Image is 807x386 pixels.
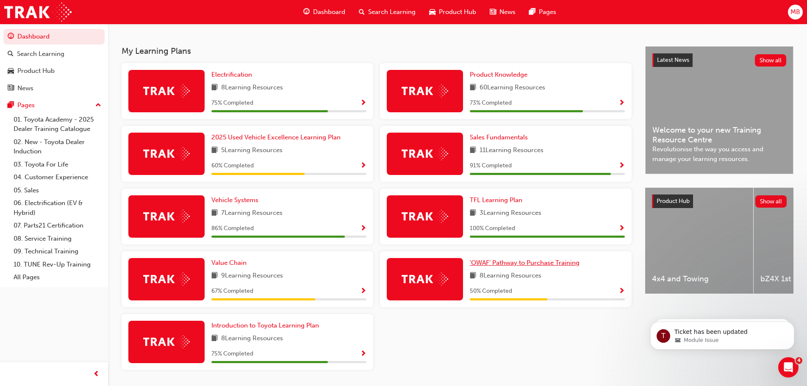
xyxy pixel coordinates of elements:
[211,224,254,233] span: 86 % Completed
[470,286,512,296] span: 50 % Completed
[618,288,625,295] span: Show Progress
[360,100,366,107] span: Show Progress
[645,46,793,174] a: Latest NewsShow allWelcome to your new Training Resource CentreRevolutionise the way you access a...
[8,67,14,75] span: car-icon
[470,271,476,281] span: book-icon
[422,3,483,21] a: car-iconProduct Hub
[8,102,14,109] span: pages-icon
[4,3,72,22] img: Trak
[470,71,527,78] span: Product Knowledge
[499,7,516,17] span: News
[360,161,366,171] button: Show Progress
[211,208,218,219] span: book-icon
[10,219,105,232] a: 07. Parts21 Certification
[211,271,218,281] span: book-icon
[402,210,448,223] img: Trak
[480,271,541,281] span: 8 Learning Resources
[439,7,476,17] span: Product Hub
[211,349,253,359] span: 75 % Completed
[211,145,218,156] span: book-icon
[3,97,105,113] button: Pages
[221,271,283,281] span: 9 Learning Resources
[93,369,100,380] span: prev-icon
[480,208,541,219] span: 3 Learning Resources
[122,46,632,56] h3: My Learning Plans
[470,224,515,233] span: 100 % Completed
[8,85,14,92] span: news-icon
[143,210,190,223] img: Trak
[429,7,435,17] span: car-icon
[618,98,625,108] button: Show Progress
[470,70,531,80] a: Product Knowledge
[788,5,803,19] button: MB
[17,100,35,110] div: Pages
[652,194,787,208] a: Product HubShow all
[539,7,556,17] span: Pages
[618,161,625,171] button: Show Progress
[470,83,476,93] span: book-icon
[360,350,366,358] span: Show Progress
[652,144,786,164] span: Revolutionise the way you access and manage your learning resources.
[352,3,422,21] a: search-iconSearch Learning
[360,288,366,295] span: Show Progress
[618,162,625,170] span: Show Progress
[3,29,105,44] a: Dashboard
[790,7,800,17] span: MB
[211,83,218,93] span: book-icon
[10,171,105,184] a: 04. Customer Experience
[483,3,522,21] a: news-iconNews
[17,49,64,59] div: Search Learning
[470,195,526,205] a: TFL Learning Plan
[360,349,366,359] button: Show Progress
[8,50,14,58] span: search-icon
[360,286,366,297] button: Show Progress
[796,357,802,364] span: 4
[3,63,105,79] a: Product Hub
[143,272,190,286] img: Trak
[652,274,746,284] span: 4x4 and Towing
[313,7,345,17] span: Dashboard
[143,147,190,160] img: Trak
[360,98,366,108] button: Show Progress
[778,357,799,378] iframe: Intercom live chat
[618,286,625,297] button: Show Progress
[470,133,531,142] a: Sales Fundamentals
[211,133,344,142] a: 2025 Used Vehicle Excellence Learning Plan
[470,208,476,219] span: book-icon
[221,208,283,219] span: 7 Learning Resources
[10,232,105,245] a: 08. Service Training
[618,223,625,234] button: Show Progress
[618,100,625,107] span: Show Progress
[359,7,365,17] span: search-icon
[645,188,753,294] a: 4x4 and Towing
[143,84,190,97] img: Trak
[480,145,544,156] span: 11 Learning Resources
[529,7,535,17] span: pages-icon
[95,100,101,111] span: up-icon
[470,259,580,267] span: 'OWAF' Pathway to Purchase Training
[297,3,352,21] a: guage-iconDashboard
[490,7,496,17] span: news-icon
[211,321,322,330] a: Introduction to Toyota Learning Plan
[211,161,254,171] span: 60 % Completed
[17,83,33,93] div: News
[211,322,319,329] span: Introduction to Toyota Learning Plan
[480,83,545,93] span: 60 Learning Resources
[221,145,283,156] span: 5 Learning Resources
[211,98,253,108] span: 75 % Completed
[303,7,310,17] span: guage-icon
[3,46,105,62] a: Search Learning
[211,286,253,296] span: 67 % Completed
[3,81,105,96] a: News
[143,335,190,348] img: Trak
[211,258,250,268] a: Value Chain
[755,54,787,67] button: Show all
[657,56,689,64] span: Latest News
[657,197,690,205] span: Product Hub
[10,113,105,136] a: 01. Toyota Academy - 2025 Dealer Training Catalogue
